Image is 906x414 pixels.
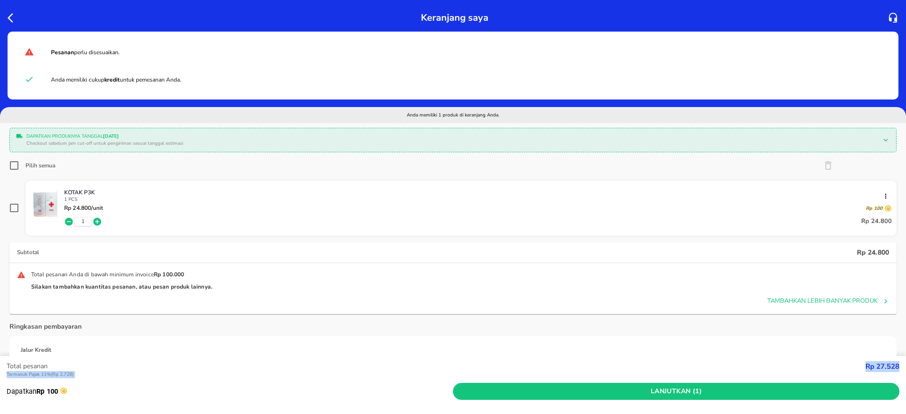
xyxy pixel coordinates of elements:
[26,133,876,140] p: Dapatkan produknya tanggal
[51,49,74,56] strong: Pesanan
[82,218,84,225] button: 1
[7,361,865,371] p: Total pesanan
[857,248,889,257] p: Rp 24.800
[64,196,892,203] p: 1 PCS
[31,271,212,278] p: Total pesanan Anda di bawah minimum invoice
[861,216,892,227] p: Rp 24.800
[865,362,899,371] strong: Rp 27.528
[36,387,58,396] strong: Rp 100
[51,76,181,83] span: Anda memiliki cukup untuk pemesanan Anda.
[767,296,889,306] button: Tambahkan lebih banyak produk
[26,140,876,147] p: Checkout sebelum jam cut-off untuk pengiriman sesuai tanggal estimasi
[17,248,857,256] p: Subtotal
[767,295,889,306] a: Tambahkan lebih banyak produk
[103,133,119,140] b: [DATE]
[453,383,899,400] button: Lanjutkan (1)
[25,162,55,169] div: Pilih semua
[64,189,884,196] p: KOTAK P3K
[866,205,882,212] p: Rp 100
[12,131,894,149] div: Dapatkan produknya tanggal[DATE]Checkout sebelum jam cut-off untuk pengiriman sesuai tanggal esti...
[64,205,103,211] p: Rp 24.800 /unit
[104,76,120,83] strong: kredit
[31,283,212,290] p: Silakan tambahkan kuantitas pesanan, atau pesan produk lainnya.
[457,386,896,397] span: Lanjutkan (1)
[30,189,61,220] img: KOTAK P3K
[7,386,453,397] p: Dapatkan
[7,371,865,378] p: Termasuk Pajak 11% ( Rp 2.728 )
[421,9,488,26] p: Keranjang saya
[51,49,120,56] span: perlu disesuaikan.
[154,271,186,278] strong: Rp 100.000
[21,346,51,354] p: Jalur Kredit
[9,322,82,331] p: Ringkasan pembayaran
